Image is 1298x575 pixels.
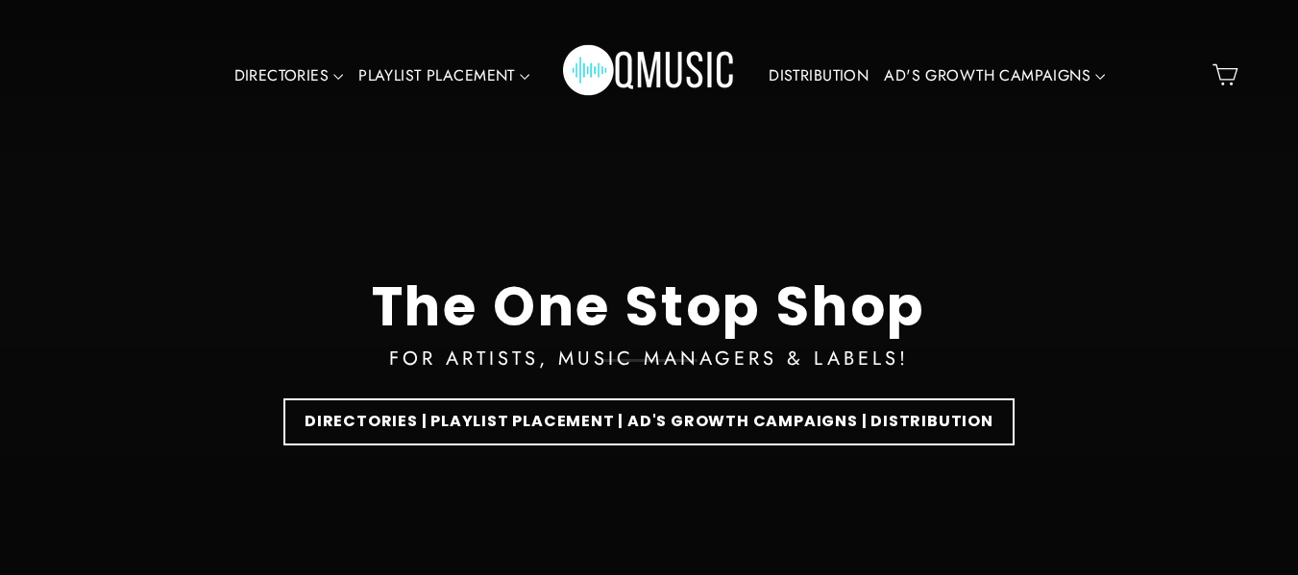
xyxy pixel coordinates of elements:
[283,398,1015,445] a: DIRECTORIES | PLAYLIST PLACEMENT | AD'S GROWTH CAMPAIGNS | DISTRIBUTION
[563,32,736,118] img: Q Music Promotions
[166,19,1133,132] div: Primary
[351,54,537,98] a: PLAYLIST PLACEMENT
[761,54,876,98] a: DISTRIBUTION
[372,275,927,339] div: The One Stop Shop
[227,54,352,98] a: DIRECTORIES
[389,344,908,374] div: FOR ARTISTS, MUSIC MANAGERS & LABELS!
[876,54,1113,98] a: AD'S GROWTH CAMPAIGNS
